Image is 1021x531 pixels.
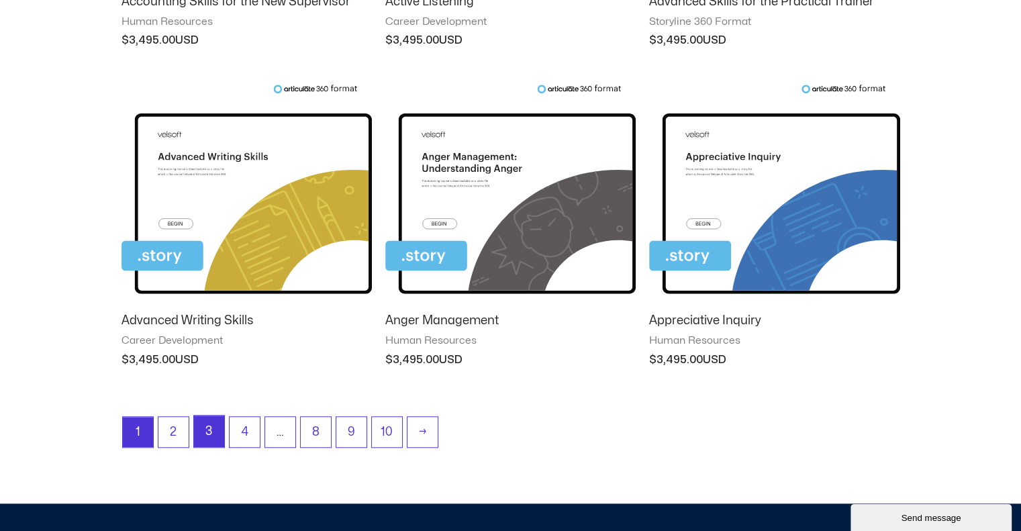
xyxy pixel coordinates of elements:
bdi: 3,495.00 [121,354,175,365]
span: Page 1 [123,417,153,447]
a: Page 3 [194,416,224,447]
bdi: 3,495.00 [649,35,703,46]
a: Page 2 [158,417,189,447]
span: $ [121,35,129,46]
h2: Appreciative Inquiry [649,313,900,328]
img: Advanced Writing Skills [121,84,372,302]
a: Appreciative Inquiry [649,313,900,334]
bdi: 3,495.00 [649,354,703,365]
span: Human Resources [385,334,636,348]
span: $ [649,35,657,46]
bdi: 3,495.00 [121,35,175,46]
span: Storyline 360 Format [649,15,900,29]
span: Human Resources [121,15,372,29]
span: $ [121,354,129,365]
a: Page 4 [230,417,260,447]
h2: Anger Management [385,313,636,328]
bdi: 3,495.00 [385,354,439,365]
span: Career Development [121,334,372,348]
a: → [407,417,438,447]
nav: Product Pagination [121,415,900,454]
a: Anger Management [385,313,636,334]
span: $ [649,354,657,365]
iframe: chat widget [850,501,1014,531]
a: Page 10 [372,417,402,447]
bdi: 3,495.00 [385,35,439,46]
span: Human Resources [649,334,900,348]
span: $ [385,354,393,365]
img: Anger Management [385,84,636,302]
a: Advanced Writing Skills [121,313,372,334]
h2: Advanced Writing Skills [121,313,372,328]
a: Page 9 [336,417,367,447]
a: Page 8 [301,417,331,447]
span: $ [385,35,393,46]
img: Appreciative Inquiry [649,84,900,302]
span: … [265,417,295,447]
span: Career Development [385,15,636,29]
